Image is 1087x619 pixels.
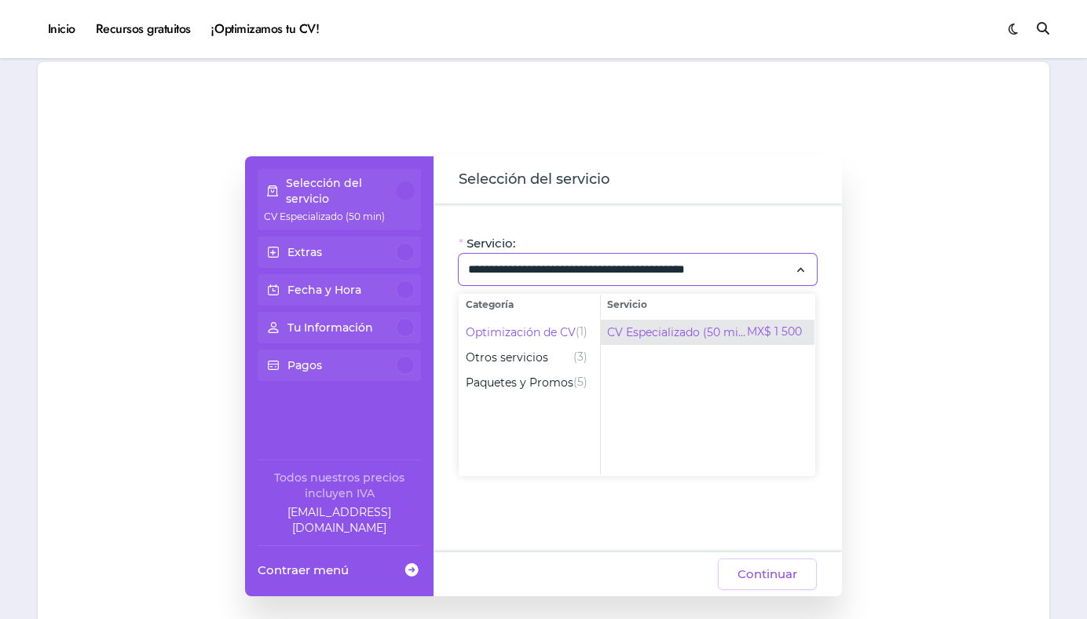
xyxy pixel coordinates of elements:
[601,295,814,315] span: Servicio
[459,169,609,191] span: Selección del servicio
[201,8,329,50] a: ¡Optimizamos tu CV!
[466,324,576,340] span: Optimización de CV
[573,373,587,392] span: (5)
[38,8,86,50] a: Inicio
[466,350,548,365] span: Otros servicios
[607,324,747,340] span: CV Especializado (50 min)
[286,175,397,207] p: Selección del servicio
[573,348,587,367] span: (3)
[576,323,587,342] span: (1)
[459,295,600,315] span: Categoría
[287,244,322,260] p: Extras
[258,504,421,536] a: Company email: ayuda@elhadadelasvacantes.com
[737,565,797,584] span: Continuar
[718,559,817,590] button: Continuar
[287,282,361,298] p: Fecha y Hora
[466,375,573,390] span: Paquetes y Promos
[258,562,349,578] span: Contraer menú
[747,323,802,342] span: MX$ 1 500
[264,211,385,222] span: CV Especializado (50 min)
[86,8,201,50] a: Recursos gratuitos
[467,236,515,251] span: Servicio:
[287,320,373,335] p: Tu Información
[287,357,322,373] p: Pagos
[258,470,421,501] div: Todos nuestros precios incluyen IVA
[459,294,815,476] div: Selecciona el servicio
